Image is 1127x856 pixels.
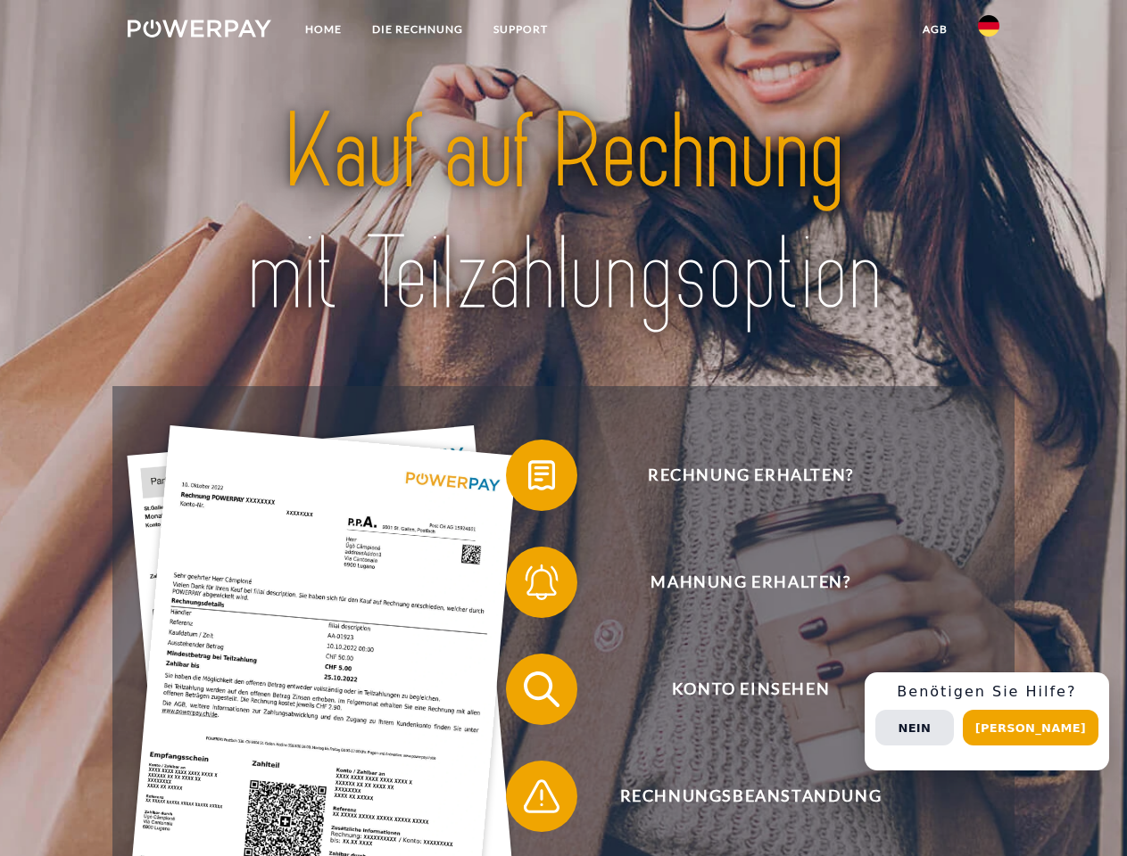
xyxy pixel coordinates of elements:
img: qb_warning.svg [519,774,564,819]
button: Mahnung erhalten? [506,547,970,618]
a: DIE RECHNUNG [357,13,478,45]
img: qb_bell.svg [519,560,564,605]
button: Rechnungsbeanstandung [506,761,970,832]
img: logo-powerpay-white.svg [128,20,271,37]
button: [PERSON_NAME] [963,710,1098,745]
div: Schnellhilfe [865,672,1109,770]
a: SUPPORT [478,13,563,45]
span: Rechnung erhalten? [532,440,969,511]
img: qb_search.svg [519,667,564,712]
a: agb [907,13,963,45]
h3: Benötigen Sie Hilfe? [875,683,1098,701]
span: Rechnungsbeanstandung [532,761,969,832]
img: de [978,15,999,37]
span: Mahnung erhalten? [532,547,969,618]
button: Konto einsehen [506,654,970,725]
button: Nein [875,710,954,745]
a: Home [290,13,357,45]
img: qb_bill.svg [519,453,564,498]
span: Konto einsehen [532,654,969,725]
img: title-powerpay_de.svg [170,86,957,342]
button: Rechnung erhalten? [506,440,970,511]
